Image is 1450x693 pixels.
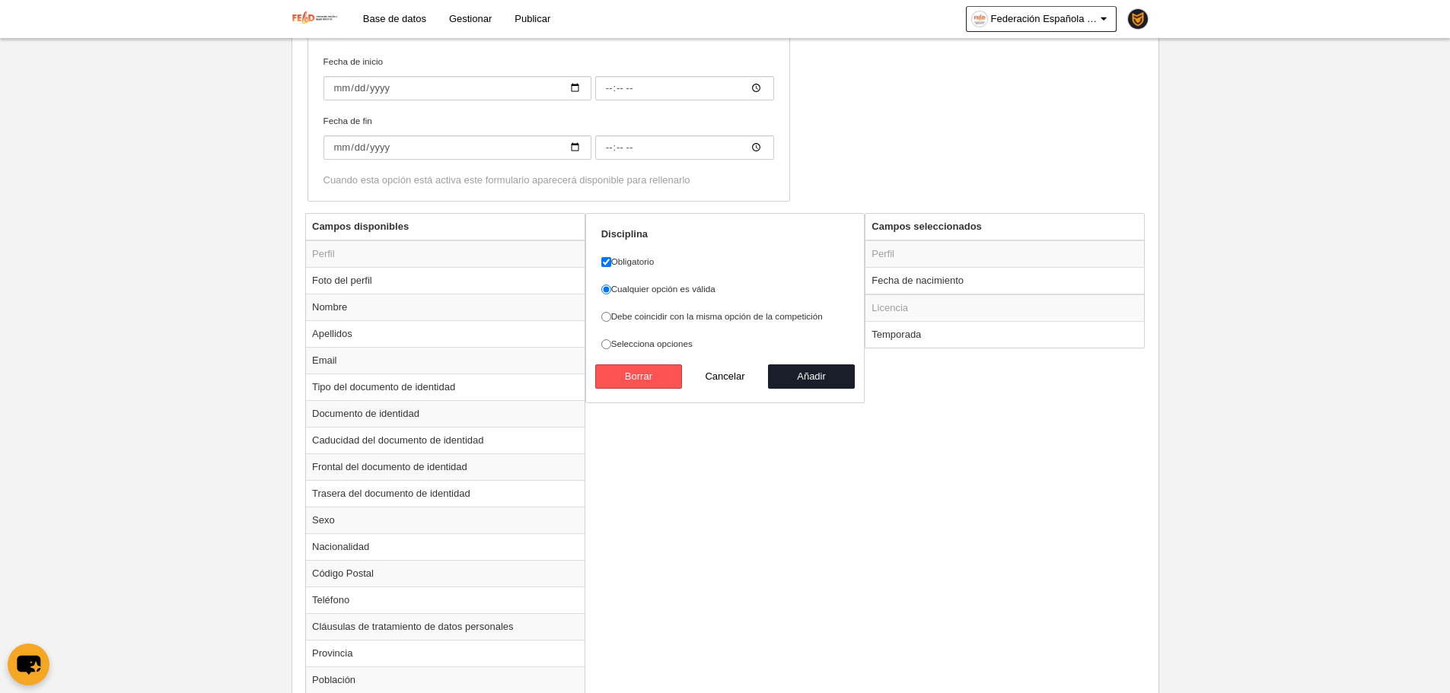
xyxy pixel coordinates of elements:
td: Teléfono [306,587,585,613]
label: Fecha de inicio [323,55,774,100]
label: Debe coincidir con la misma opción de la competición [601,310,849,323]
label: Selecciona opciones [601,337,849,351]
td: Apellidos [306,320,585,347]
input: Fecha de inicio [323,76,591,100]
button: Añadir [768,364,855,389]
label: Obligatorio [601,255,849,269]
td: Tipo del documento de identidad [306,374,585,400]
strong: Disciplina [601,228,648,240]
th: Campos disponibles [306,214,585,240]
td: Perfil [865,240,1144,268]
td: Nacionalidad [306,533,585,560]
td: Foto del perfil [306,267,585,294]
td: Caducidad del documento de identidad [306,427,585,453]
input: Selecciona opciones [601,339,611,349]
td: Población [306,666,585,693]
input: Fecha de inicio [595,76,774,100]
img: PaK018JKw3ps.30x30.jpg [1128,9,1148,29]
td: Cláusulas de tratamiento de datos personales [306,613,585,640]
button: chat-button [8,644,49,685]
button: Cancelar [682,364,769,389]
td: Temporada [865,321,1144,348]
td: Perfil [306,240,585,268]
td: Licencia [865,294,1144,322]
label: Fecha de fin [323,114,774,160]
input: Cualquier opción es válida [601,285,611,294]
td: Email [306,347,585,374]
td: Trasera del documento de identidad [306,480,585,507]
td: Fecha de nacimiento [865,267,1144,294]
td: Nombre [306,294,585,320]
img: Federación Española de Baile Deportivo [292,9,339,27]
input: Fecha de fin [595,135,774,160]
input: Obligatorio [601,257,611,267]
button: Borrar [595,364,682,389]
td: Código Postal [306,560,585,587]
input: Debe coincidir con la misma opción de la competición [601,312,611,322]
th: Campos seleccionados [865,214,1144,240]
label: Cualquier opción es válida [601,282,849,296]
img: OatNQHFxSctg.30x30.jpg [972,11,987,27]
span: Federación Española [PERSON_NAME] Deportivo [991,11,1098,27]
div: Cuando esta opción está activa este formulario aparecerá disponible para rellenarlo [323,173,774,187]
input: Fecha de fin [323,135,591,160]
td: Documento de identidad [306,400,585,427]
td: Provincia [306,640,585,666]
a: Federación Española [PERSON_NAME] Deportivo [966,6,1117,32]
td: Sexo [306,507,585,533]
td: Frontal del documento de identidad [306,453,585,480]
